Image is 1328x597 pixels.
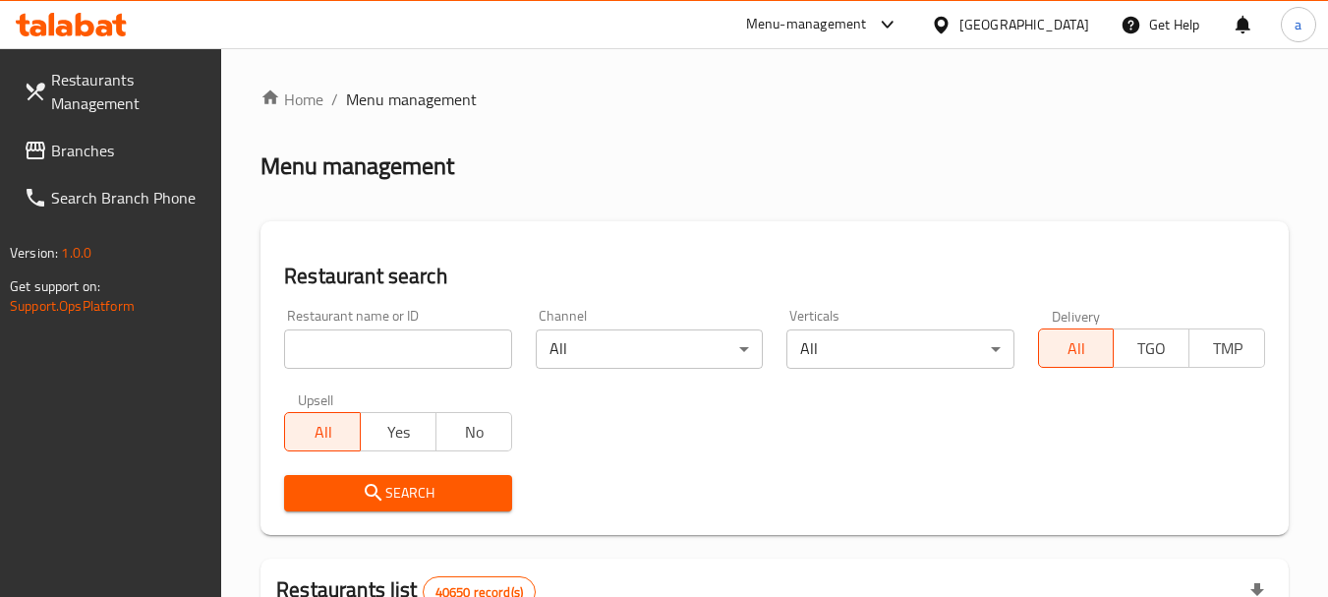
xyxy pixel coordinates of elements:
span: TGO [1122,334,1182,363]
button: TGO [1113,328,1189,368]
button: Search [284,475,511,511]
button: All [284,412,361,451]
span: 1.0.0 [61,240,91,266]
a: Branches [8,127,222,174]
span: All [293,418,353,447]
span: TMP [1197,334,1257,363]
label: Upsell [298,392,334,406]
span: No [444,418,504,447]
nav: breadcrumb [260,88,1289,111]
span: Version: [10,240,58,266]
div: All [786,329,1013,369]
span: Yes [369,418,429,447]
h2: Menu management [260,150,454,182]
span: Search [300,481,495,506]
span: Search Branch Phone [51,186,206,209]
button: Yes [360,412,436,451]
span: Restaurants Management [51,68,206,115]
div: All [536,329,763,369]
input: Search for restaurant name or ID.. [284,329,511,369]
span: a [1295,14,1301,35]
li: / [331,88,338,111]
span: Menu management [346,88,477,111]
span: All [1047,334,1107,363]
a: Restaurants Management [8,56,222,127]
a: Home [260,88,323,111]
h2: Restaurant search [284,262,1265,291]
div: [GEOGRAPHIC_DATA] [959,14,1089,35]
span: Branches [51,139,206,162]
button: No [435,412,512,451]
div: Menu-management [746,13,867,36]
span: Get support on: [10,273,100,299]
button: All [1038,328,1115,368]
button: TMP [1188,328,1265,368]
label: Delivery [1052,309,1101,323]
a: Search Branch Phone [8,174,222,221]
a: Support.OpsPlatform [10,293,135,319]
